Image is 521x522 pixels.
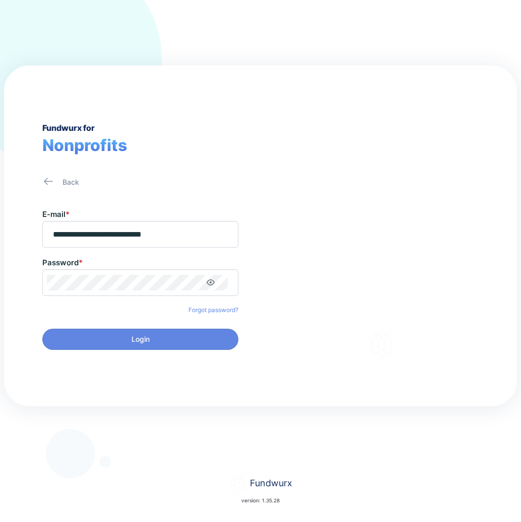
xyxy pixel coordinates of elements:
div: Welcome to [300,192,379,202]
span: Login [132,334,150,344]
label: Password [42,258,83,267]
p: version: 1.35.28 [241,496,280,504]
div: Fundwurx for [42,121,95,135]
div: We are committed to helping you advance your mission forward! [300,251,463,279]
span: Nonprofits [42,135,127,155]
div: Fundwurx [250,476,292,490]
div: Back [62,176,79,188]
a: Forgot password? [188,306,238,314]
label: E-mail [42,209,70,219]
div: Fundwurx [300,206,416,230]
button: Login [42,329,238,350]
